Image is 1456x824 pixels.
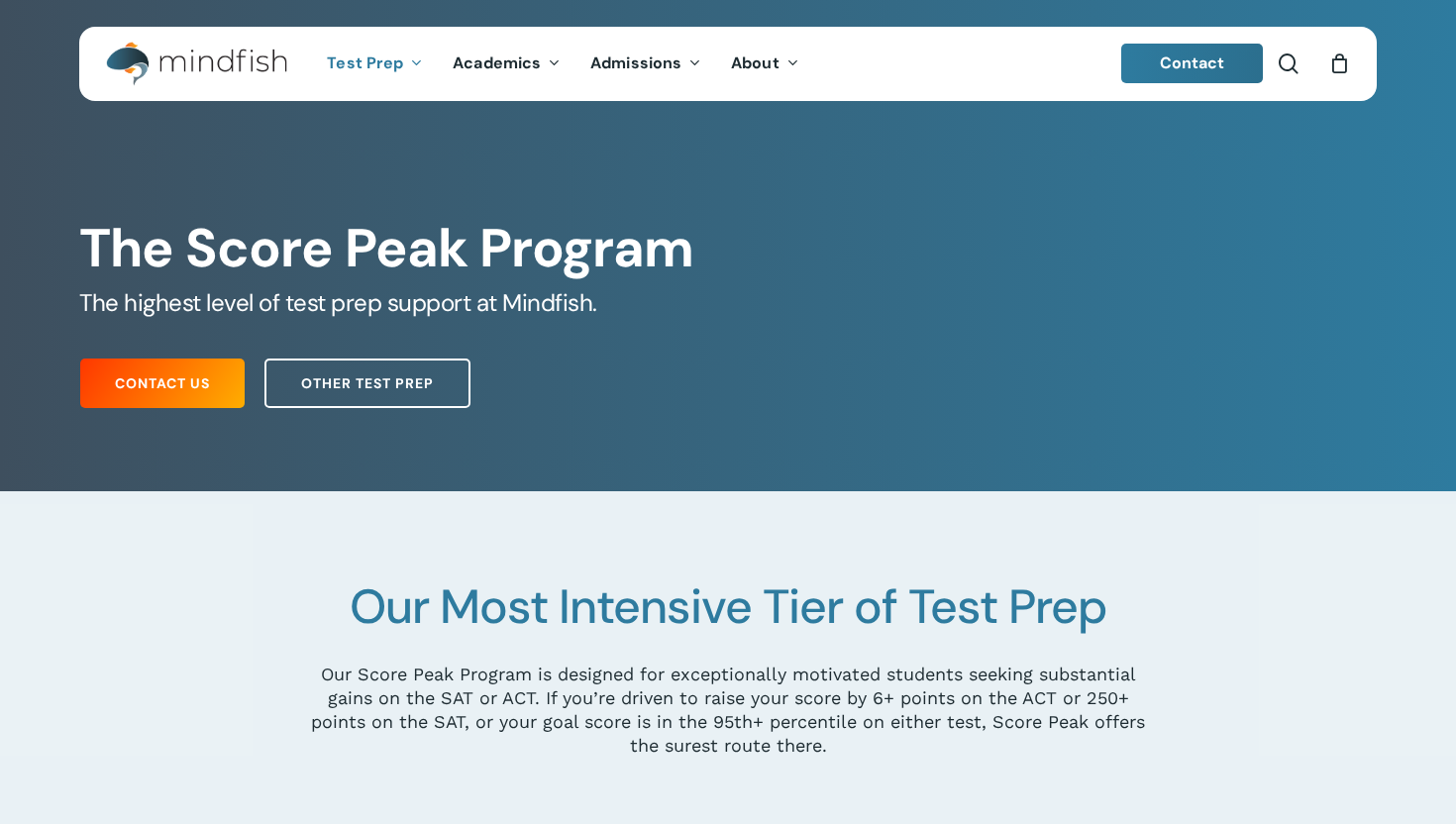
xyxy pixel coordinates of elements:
a: Contact Us [80,359,245,408]
span: Our Most Intensive Tier of Test Prep [350,575,1106,638]
span: Other Test Prep [301,373,434,393]
span: Academics [453,52,541,73]
nav: Main Menu [312,27,813,101]
span: About [731,52,780,73]
span: Contact Us [115,373,210,393]
a: Contact [1121,44,1264,83]
a: About [716,55,814,72]
span: Admissions [590,52,681,73]
a: Other Test Prep [264,359,470,408]
a: Test Prep [312,55,438,72]
h5: The highest level of test prep support at Mindfish. [79,287,1376,319]
a: Admissions [575,55,716,72]
header: Main Menu [79,27,1377,101]
a: Academics [438,55,575,72]
span: Contact [1160,52,1225,73]
span: Test Prep [327,52,403,73]
h1: The Score Peak Program [79,217,1376,280]
p: Our Score Peak Program is designed for exceptionally motivated students seeking substantial gains... [300,663,1156,758]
